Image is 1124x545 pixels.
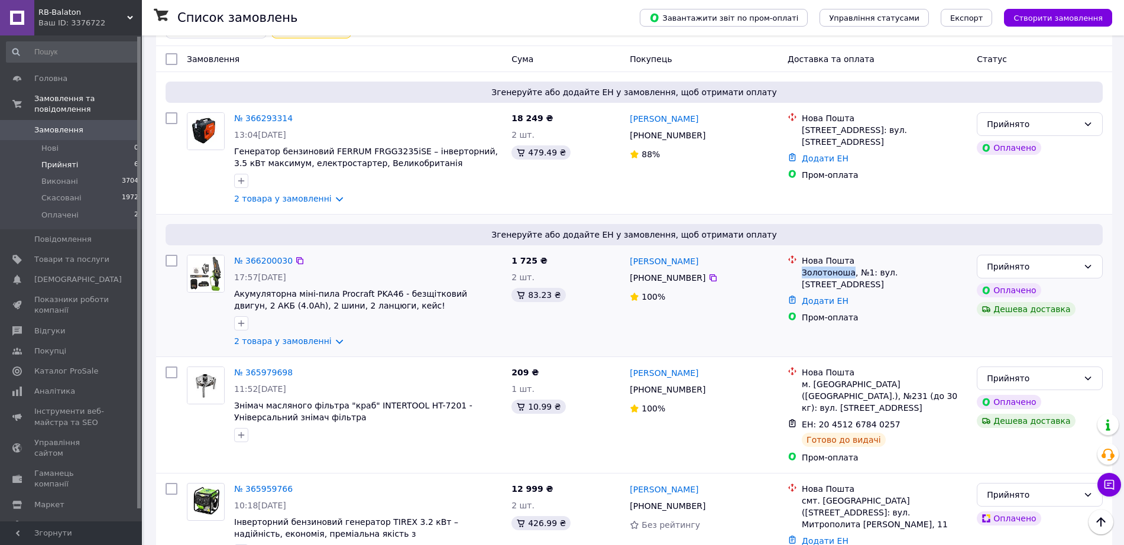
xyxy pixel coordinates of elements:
span: RB-Balaton [38,7,127,18]
span: 1 725 ₴ [511,256,548,265]
span: Згенеруйте або додайте ЕН у замовлення, щоб отримати оплату [170,229,1098,241]
div: Дешева доставка [977,414,1075,428]
span: Завантажити звіт по пром-оплаті [649,12,798,23]
div: Нова Пошта [802,483,967,495]
span: 100% [642,292,665,301]
button: Створити замовлення [1004,9,1112,27]
a: Генератор бензиновий FERRUM FRGG3235iSE – інверторний, 3.5 кВт максимум, електростартер, Великобр... [234,147,498,168]
span: [DEMOGRAPHIC_DATA] [34,274,122,285]
div: Оплачено [977,141,1041,155]
span: 88% [642,150,660,159]
div: Золотоноша, №1: вул. [STREET_ADDRESS] [802,267,967,290]
a: Знімач масляного фільтра "краб" INTERTOOL HT-7201 - Універсальний знімач фільтра [234,401,472,422]
div: 479.49 ₴ [511,145,571,160]
span: 6 [134,160,138,170]
div: Дешева доставка [977,302,1075,316]
div: Прийнято [987,118,1078,131]
div: [STREET_ADDRESS]: вул. [STREET_ADDRESS] [802,124,967,148]
span: Відгуки [34,326,65,336]
span: Управління сайтом [34,437,109,459]
div: 426.99 ₴ [511,516,571,530]
div: м. [GEOGRAPHIC_DATA] ([GEOGRAPHIC_DATA].), №231 (до 30 кг): вул. [STREET_ADDRESS] [802,378,967,414]
span: 17:57[DATE] [234,272,286,282]
img: Фото товару [187,486,224,518]
div: 10.99 ₴ [511,400,565,414]
span: 100% [642,404,665,413]
span: 2 [134,210,138,220]
div: [PHONE_NUMBER] [627,381,708,398]
span: Управління статусами [829,14,919,22]
a: 2 товара у замовленні [234,194,332,203]
span: Статус [977,54,1007,64]
span: Акумуляторна міні-пила Procraft PKA46 - безщітковий двигун, 2 АКБ (4.0Ah), 2 шини, 2 ланцюги, кейс! [234,289,467,310]
div: Прийнято [987,372,1078,385]
span: 2 шт. [511,272,535,282]
span: Замовлення [34,125,83,135]
div: Нова Пошта [802,112,967,124]
span: Каталог ProSale [34,366,98,377]
span: Налаштування [34,520,95,530]
div: [PHONE_NUMBER] [627,270,708,286]
button: Управління статусами [819,9,929,27]
div: [PHONE_NUMBER] [627,498,708,514]
div: Пром-оплата [802,312,967,323]
div: Готово до видачі [802,433,886,447]
span: Створити замовлення [1013,14,1103,22]
div: [PHONE_NUMBER] [627,127,708,144]
h1: Список замовлень [177,11,297,25]
span: Доставка та оплата [788,54,874,64]
a: № 366200030 [234,256,293,265]
span: Нові [41,143,59,154]
span: Показники роботи компанії [34,294,109,316]
span: Гаманець компанії [34,468,109,489]
span: Інструменти веб-майстра та SEO [34,406,109,427]
span: ЕН: 20 4512 6784 0257 [802,420,901,429]
a: Фото товару [187,366,225,404]
span: Оплачені [41,210,79,220]
div: Оплачено [977,511,1041,525]
img: Фото товару [187,367,224,404]
span: Повідомлення [34,234,92,245]
span: 11:52[DATE] [234,384,286,394]
a: Фото товару [187,112,225,150]
span: Маркет [34,499,64,510]
span: 18 249 ₴ [511,113,553,123]
span: Замовлення [187,54,239,64]
div: Ваш ID: 3376722 [38,18,142,28]
span: 0 [134,143,138,154]
span: Скасовані [41,193,82,203]
button: Завантажити звіт по пром-оплаті [640,9,808,27]
span: 209 ₴ [511,368,539,377]
img: Фото товару [187,255,224,292]
a: № 365959766 [234,484,293,494]
div: Прийнято [987,488,1078,501]
span: Без рейтингу [642,520,700,530]
button: Наверх [1089,510,1113,534]
span: 2 шт. [511,501,535,510]
div: Прийнято [987,260,1078,273]
span: Головна [34,73,67,84]
a: [PERSON_NAME] [630,113,698,125]
a: № 365979698 [234,368,293,377]
img: Фото товару [187,113,224,150]
a: [PERSON_NAME] [630,367,698,379]
span: Замовлення та повідомлення [34,93,142,115]
button: Експорт [941,9,993,27]
a: [PERSON_NAME] [630,255,698,267]
span: 1 шт. [511,384,535,394]
a: Створити замовлення [992,12,1112,22]
span: Товари та послуги [34,254,109,265]
div: Пром-оплата [802,169,967,181]
div: Нова Пошта [802,366,967,378]
button: Чат з покупцем [1097,473,1121,497]
span: Прийняті [41,160,78,170]
div: смт. [GEOGRAPHIC_DATA] ([STREET_ADDRESS]: вул. Митрополита [PERSON_NAME], 11 [802,495,967,530]
span: Cума [511,54,533,64]
a: № 366293314 [234,113,293,123]
span: Покупці [34,346,66,356]
span: Аналітика [34,386,75,397]
div: Оплачено [977,395,1041,409]
span: 10:18[DATE] [234,501,286,510]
